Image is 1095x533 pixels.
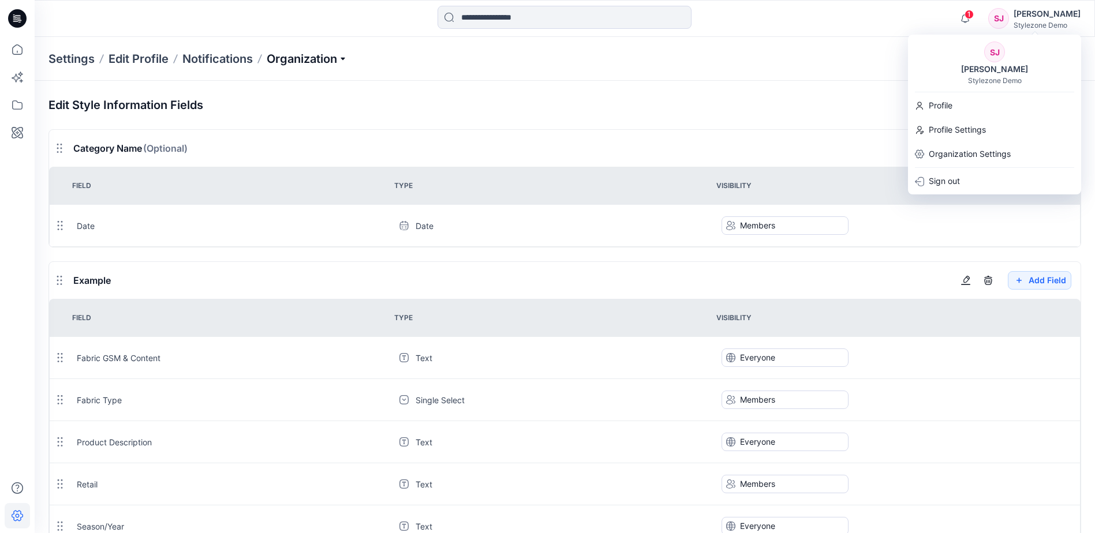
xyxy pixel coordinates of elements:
[722,216,849,235] button: Members
[984,42,1005,62] div: SJ
[48,96,203,114] p: Edit Style Information Fields
[109,51,169,67] a: Edit Profile
[182,51,253,67] a: Notifications
[929,143,1011,165] p: Organization Settings
[48,51,95,67] p: Settings
[416,352,432,364] span: Text
[1014,7,1081,21] div: [PERSON_NAME]
[416,394,465,406] span: Single Select
[77,394,383,406] div: Fabric Type
[929,170,960,192] p: Sign out
[77,220,383,232] div: Date
[908,95,1081,117] a: Profile
[73,142,188,154] span: Category Name
[143,142,188,154] span: (Optional)
[68,167,390,205] th: Field
[965,10,974,19] span: 1
[1008,271,1071,290] button: Add Field
[416,220,433,232] span: Date
[929,95,952,117] p: Profile
[416,478,432,490] span: Text
[712,167,1034,205] th: Visibility
[77,352,383,364] div: Fabric GSM & Content
[77,478,383,490] div: Retail
[968,76,1022,85] div: Stylezone Demo
[722,433,849,451] button: Everyone
[722,348,849,367] button: Everyone
[908,119,1081,141] a: Profile Settings
[390,167,712,205] th: Type
[77,520,383,532] div: Season/Year
[954,62,1035,76] div: [PERSON_NAME]
[68,299,390,337] th: Field
[416,436,432,448] span: Text
[712,299,1034,337] th: Visibility
[1014,21,1081,29] div: Stylezone Demo
[390,299,712,337] th: Type
[929,119,986,141] p: Profile Settings
[988,8,1009,29] div: SJ
[722,391,849,409] button: Members
[73,262,295,299] div: Example
[908,143,1081,165] a: Organization Settings
[722,475,849,493] button: Members
[416,520,432,532] span: Text
[77,436,383,448] div: Product Description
